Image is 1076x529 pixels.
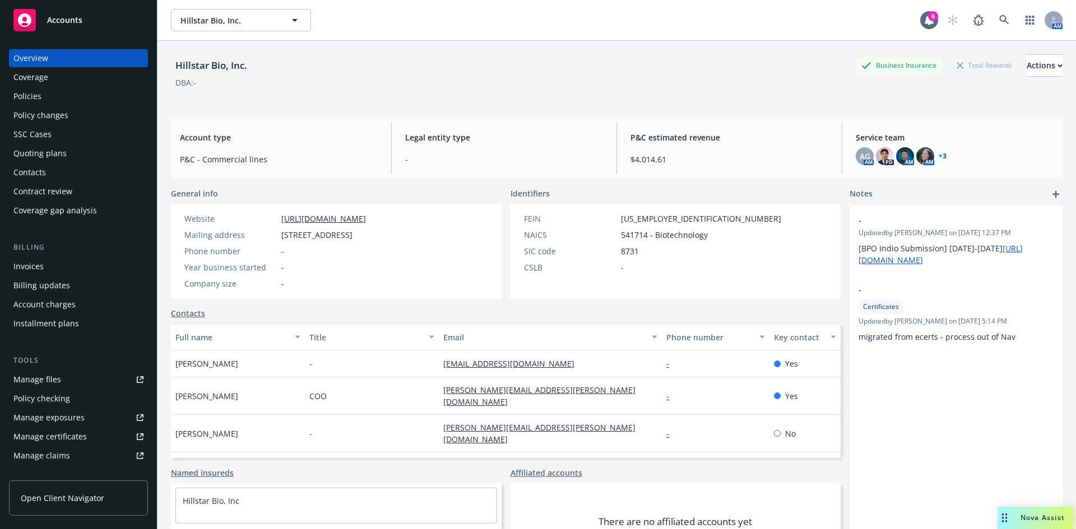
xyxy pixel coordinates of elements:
span: - [309,428,312,439]
span: Yes [785,358,798,369]
div: Manage claims [13,447,70,465]
a: [EMAIL_ADDRESS][DOMAIN_NAME] [443,358,583,369]
span: Yes [785,390,798,402]
div: Phone number [184,245,277,257]
button: Phone number [662,324,769,350]
div: Installment plans [13,315,79,333]
span: Identifiers [511,188,550,199]
span: - [405,153,603,165]
a: Overview [9,49,148,67]
a: Billing updates [9,277,148,294]
div: Website [184,213,277,224]
a: Manage files [9,371,148,388]
a: Hillstar Bio, Inc [183,495,239,506]
a: - [666,358,678,369]
a: [URL][DOMAIN_NAME] [281,213,366,224]
p: [BPO Indio Submission] [DATE]-[DATE] [859,242,1054,266]
div: -Updatedby [PERSON_NAME] on [DATE] 12:37 PM[BPO Indio Submission] [DATE]-[DATE][URL][DOMAIN_NAME] [850,205,1063,275]
span: AG [860,151,870,162]
div: -CertificatesUpdatedby [PERSON_NAME] on [DATE] 5:14 PMmigrated from ecerts - process out of Nav [850,275,1063,352]
button: Key contact [769,324,841,350]
a: Installment plans [9,315,148,333]
span: - [621,261,624,273]
a: Policies [9,87,148,105]
span: - [281,261,284,273]
div: Billing [9,242,148,253]
a: Affiliated accounts [511,467,582,479]
span: [PERSON_NAME] [175,358,238,369]
span: There are no affiliated accounts yet [599,515,752,528]
div: Policy changes [13,106,68,124]
div: Quoting plans [13,144,67,162]
a: Contacts [9,163,148,181]
a: Report a Bug [967,9,990,31]
div: DBA: - [175,77,196,88]
div: SIC code [524,245,616,257]
div: Full name [175,331,288,343]
div: Actions [1027,55,1063,76]
span: 541714 - Biotechnology [621,229,708,241]
div: Policy checking [13,390,70,408]
span: Manage exposures [9,409,148,427]
div: 6 [928,11,938,21]
a: Contract review [9,182,148,200]
a: - [666,391,678,401]
div: CSLB [524,261,616,273]
button: Actions [1027,54,1063,77]
span: Open Client Navigator [21,492,104,504]
span: Nova Assist [1021,513,1065,522]
div: Manage files [13,371,61,388]
span: No [785,428,796,439]
div: Title [309,331,422,343]
a: Manage certificates [9,428,148,446]
div: Drag to move [998,507,1012,529]
span: P&C estimated revenue [630,132,828,143]
span: Notes [850,188,873,201]
button: Email [439,324,662,350]
a: Switch app [1019,9,1041,31]
span: - [859,214,1024,226]
span: General info [171,188,218,199]
img: photo [896,147,914,165]
span: Certificates [863,302,899,312]
span: Account type [180,132,378,143]
span: Accounts [47,16,82,25]
div: Key contact [774,331,824,343]
span: COO [309,390,327,402]
span: - [859,284,1024,296]
button: Nova Assist [998,507,1074,529]
div: Email [443,331,645,343]
span: - [281,245,284,257]
span: [PERSON_NAME] [175,390,238,402]
a: [PERSON_NAME][EMAIL_ADDRESS][PERSON_NAME][DOMAIN_NAME] [443,422,636,444]
span: Updated by [PERSON_NAME] on [DATE] 12:37 PM [859,228,1054,238]
a: Invoices [9,258,148,275]
a: Start snowing [941,9,964,31]
div: Manage BORs [13,466,66,484]
a: Policy changes [9,106,148,124]
div: Policies [13,87,41,105]
a: +3 [939,153,947,160]
div: Business Insurance [856,58,942,72]
a: Quoting plans [9,144,148,162]
a: [PERSON_NAME][EMAIL_ADDRESS][PERSON_NAME][DOMAIN_NAME] [443,385,636,407]
span: [US_EMPLOYER_IDENTIFICATION_NUMBER] [621,213,781,224]
img: photo [916,147,934,165]
div: Year business started [184,261,277,273]
div: Company size [184,278,277,289]
span: Legal entity type [405,132,603,143]
span: [STREET_ADDRESS] [281,229,353,241]
a: - [666,428,678,439]
a: Manage BORs [9,466,148,484]
a: Policy checking [9,390,148,408]
div: FEIN [524,213,616,224]
div: SSC Cases [13,125,52,143]
a: Named insureds [171,467,234,479]
div: Overview [13,49,48,67]
span: [PERSON_NAME] [175,428,238,439]
div: Phone number [666,331,752,343]
a: Account charges [9,296,148,313]
span: Hillstar Bio, Inc. [180,15,277,26]
button: Full name [171,324,305,350]
span: $4,014.61 [630,153,828,165]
